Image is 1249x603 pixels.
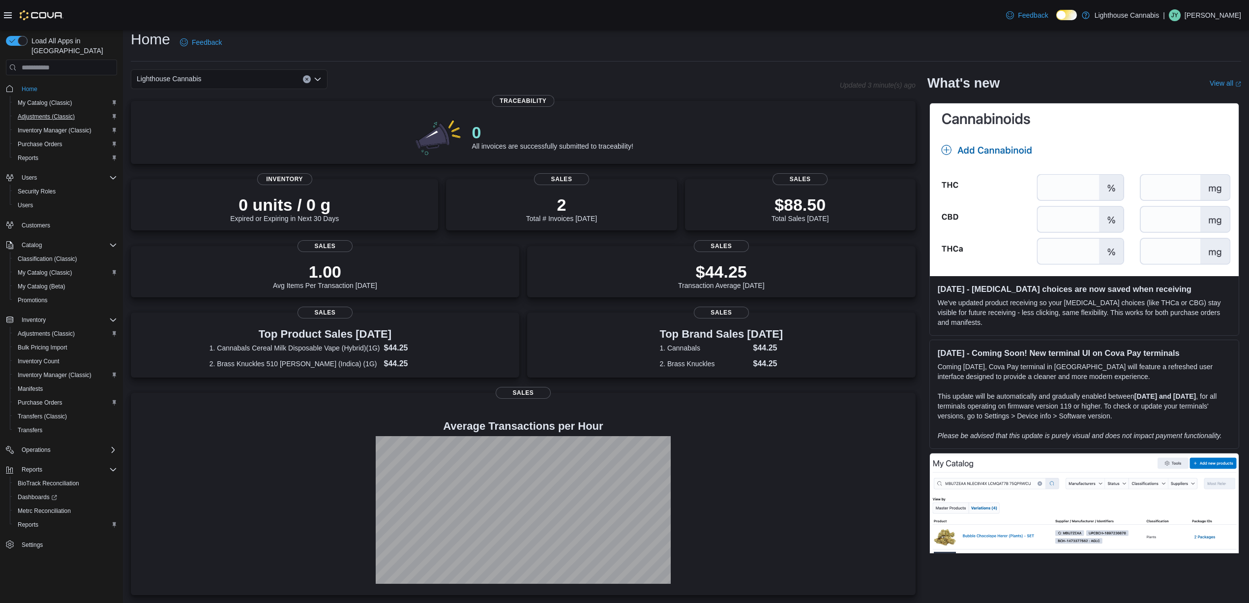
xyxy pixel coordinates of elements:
[303,75,311,83] button: Clear input
[18,385,43,393] span: Manifests
[20,10,63,20] img: Cova
[1210,79,1241,87] a: View allExternal link
[22,174,37,182] span: Users
[2,538,121,552] button: Settings
[14,424,46,436] a: Transfers
[192,37,222,47] span: Feedback
[14,125,95,136] a: Inventory Manager (Classic)
[22,541,43,549] span: Settings
[18,464,117,476] span: Reports
[10,410,121,423] button: Transfers (Classic)
[384,358,441,370] dd: $44.25
[14,383,47,395] a: Manifests
[10,518,121,532] button: Reports
[14,267,117,279] span: My Catalog (Classic)
[137,73,202,85] span: Lighthouse Cannabis
[2,463,121,476] button: Reports
[14,477,117,489] span: BioTrack Reconciliation
[18,314,117,326] span: Inventory
[273,262,377,289] div: Avg Items Per Transaction [DATE]
[14,186,59,197] a: Security Roles
[1095,9,1160,21] p: Lighthouse Cannabis
[14,294,117,306] span: Promotions
[10,137,121,151] button: Purchase Orders
[753,342,783,354] dd: $44.25
[496,387,551,399] span: Sales
[131,30,170,49] h1: Home
[18,539,117,551] span: Settings
[14,152,42,164] a: Reports
[938,284,1231,294] h3: [DATE] - [MEDICAL_DATA] choices are now saved when receiving
[10,151,121,165] button: Reports
[659,359,749,369] dt: 2. Brass Knuckles
[14,138,66,150] a: Purchase Orders
[18,493,57,501] span: Dashboards
[18,239,46,251] button: Catalog
[773,173,828,185] span: Sales
[10,124,121,137] button: Inventory Manager (Classic)
[18,83,41,95] a: Home
[14,186,117,197] span: Security Roles
[772,195,829,222] div: Total Sales [DATE]
[18,188,56,195] span: Security Roles
[18,399,62,407] span: Purchase Orders
[14,355,63,367] a: Inventory Count
[14,424,117,436] span: Transfers
[10,490,121,504] a: Dashboards
[18,113,75,121] span: Adjustments (Classic)
[22,241,42,249] span: Catalog
[18,357,59,365] span: Inventory Count
[273,262,377,282] p: 1.00
[14,199,37,211] a: Users
[18,127,91,134] span: Inventory Manager (Classic)
[840,81,916,89] p: Updated 3 minute(s) ago
[14,253,117,265] span: Classification (Classic)
[10,252,121,266] button: Classification (Classic)
[14,294,52,306] a: Promotions
[1169,9,1181,21] div: Jessie Yao
[938,432,1222,440] em: Please be advised that this update is purely visual and does not impact payment functionality.
[6,77,117,577] nav: Complex example
[257,173,312,185] span: Inventory
[18,283,65,290] span: My Catalog (Beta)
[18,219,117,231] span: Customers
[18,99,72,107] span: My Catalog (Classic)
[10,341,121,354] button: Bulk Pricing Import
[18,201,33,209] span: Users
[18,426,42,434] span: Transfers
[1171,9,1178,21] span: JY
[18,172,117,184] span: Users
[10,327,121,341] button: Adjustments (Classic)
[139,420,908,432] h4: Average Transactions per Hour
[14,152,117,164] span: Reports
[526,195,597,215] p: 2
[14,411,117,422] span: Transfers (Classic)
[14,138,117,150] span: Purchase Orders
[18,413,67,420] span: Transfers (Classic)
[10,293,121,307] button: Promotions
[1018,10,1048,20] span: Feedback
[384,342,441,354] dd: $44.25
[938,348,1231,358] h3: [DATE] - Coming Soon! New terminal UI on Cova Pay terminals
[28,36,117,56] span: Load All Apps in [GEOGRAPHIC_DATA]
[678,262,765,289] div: Transaction Average [DATE]
[18,464,46,476] button: Reports
[10,266,121,280] button: My Catalog (Classic)
[753,358,783,370] dd: $44.25
[10,476,121,490] button: BioTrack Reconciliation
[14,328,117,340] span: Adjustments (Classic)
[14,411,71,422] a: Transfers (Classic)
[10,423,121,437] button: Transfers
[18,539,47,551] a: Settings
[18,444,117,456] span: Operations
[10,504,121,518] button: Metrc Reconciliation
[938,391,1231,421] p: This update will be automatically and gradually enabled between , for all terminals operating on ...
[18,344,67,351] span: Bulk Pricing Import
[14,369,117,381] span: Inventory Manager (Classic)
[18,239,117,251] span: Catalog
[694,307,749,318] span: Sales
[297,240,353,252] span: Sales
[22,466,42,474] span: Reports
[18,479,79,487] span: BioTrack Reconciliation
